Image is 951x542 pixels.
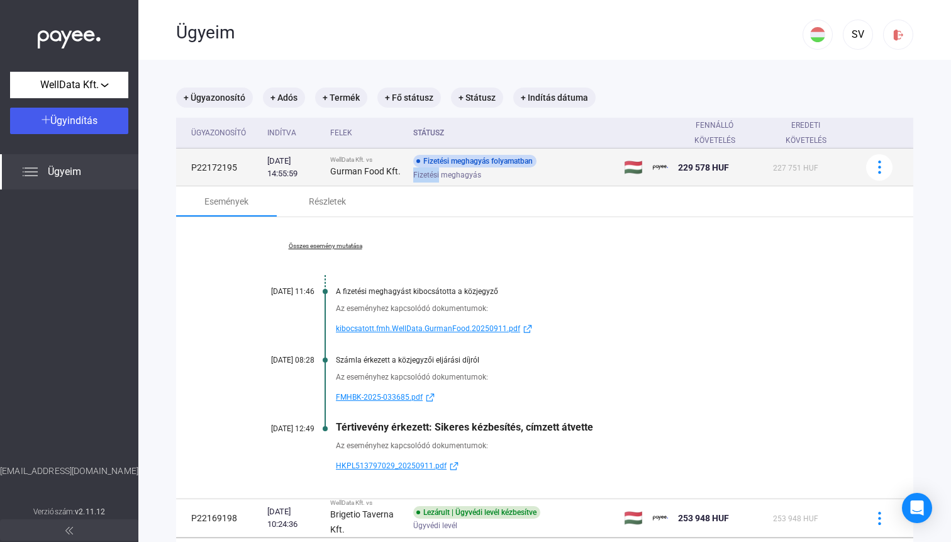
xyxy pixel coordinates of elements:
[191,125,257,140] div: Ügyazonosító
[65,527,73,534] img: arrow-double-left-grey.svg
[176,149,262,186] td: P22172195
[413,518,457,533] span: Ügyvédi levél
[336,321,850,336] a: kibocsatott.fmh.WellData.GurmanFood.20250911.pdfexternal-link-blue
[451,88,503,108] mat-chip: + Státusz
[10,108,128,134] button: Ügyindítás
[773,118,839,148] div: Eredeti követelés
[336,458,850,473] a: HKPL513797029_20250911.pdfexternal-link-blue
[678,118,752,148] div: Fennálló követelés
[653,511,668,526] img: payee-logo
[678,162,729,172] span: 229 578 HUF
[330,499,403,507] div: WellData Kft. vs
[40,77,99,93] span: WellData Kft.
[330,156,403,164] div: WellData Kft. vs
[204,194,248,209] div: Események
[773,118,850,148] div: Eredeti követelés
[336,390,423,405] span: FMHBK-2025-033685.pdf
[267,125,296,140] div: Indítva
[336,371,850,383] div: Az eseményhez kapcsolódó dokumentumok:
[336,321,520,336] span: kibocsatott.fmh.WellData.GurmanFood.20250911.pdf
[520,324,535,334] img: external-link-blue
[267,505,320,531] div: [DATE] 10:24:36
[873,512,886,525] img: more-blue
[336,439,850,452] div: Az eseményhez kapcsolódó dokumentumok:
[10,72,128,98] button: WellData Kft.
[191,125,246,140] div: Ügyazonosító
[336,421,850,433] div: Tértivevény érkezett: Sikeres kézbesítés, címzett átvette
[413,506,540,519] div: Lezárult | Ügyvédi levél kézbesítve
[176,22,803,43] div: Ügyeim
[678,513,729,523] span: 253 948 HUF
[843,20,873,50] button: SV
[239,242,411,250] a: Összes esemény mutatása
[447,461,462,471] img: external-link-blue
[847,27,869,42] div: SV
[239,356,314,364] div: [DATE] 08:28
[330,125,352,140] div: Felek
[330,166,401,176] strong: Gurman Food Kft.
[336,458,447,473] span: HKPL513797029_20250911.pdf
[336,287,850,296] div: A fizetési meghagyást kibocsátotta a közjegyző
[75,507,105,516] strong: v2.11.12
[810,27,825,42] img: HU
[619,499,648,538] td: 🇭🇺
[408,118,619,149] th: Státusz
[619,149,648,186] td: 🇭🇺
[263,88,305,108] mat-chip: + Adós
[803,20,833,50] button: HU
[239,424,314,433] div: [DATE] 12:49
[176,88,253,108] mat-chip: + Ügyazonosító
[866,154,893,181] button: more-blue
[866,505,893,531] button: more-blue
[38,23,101,49] img: white-payee-white-dot.svg
[413,167,481,183] span: Fizetési meghagyás
[883,20,913,50] button: logout-red
[23,164,38,179] img: list.svg
[377,88,441,108] mat-chip: + Fő státusz
[48,164,81,179] span: Ügyeim
[315,88,367,108] mat-chip: + Termék
[336,302,850,315] div: Az eseményhez kapcsolódó dokumentumok:
[267,125,320,140] div: Indítva
[773,514,818,523] span: 253 948 HUF
[653,160,668,175] img: payee-logo
[678,118,763,148] div: Fennálló követelés
[513,88,596,108] mat-chip: + Indítás dátuma
[330,125,403,140] div: Felek
[892,28,905,42] img: logout-red
[423,393,438,402] img: external-link-blue
[413,155,537,167] div: Fizetési meghagyás folyamatban
[309,194,346,209] div: Részletek
[50,115,97,127] span: Ügyindítás
[773,164,818,172] span: 227 751 HUF
[873,161,886,174] img: more-blue
[336,390,850,405] a: FMHBK-2025-033685.pdfexternal-link-blue
[42,115,50,124] img: plus-white.svg
[902,493,932,523] div: Open Intercom Messenger
[336,356,850,364] div: Számla érkezett a közjegyzői eljárási díjról
[267,155,320,180] div: [DATE] 14:55:59
[176,499,262,538] td: P22169198
[330,509,394,534] strong: Brigetio Taverna Kft.
[239,287,314,296] div: [DATE] 11:46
